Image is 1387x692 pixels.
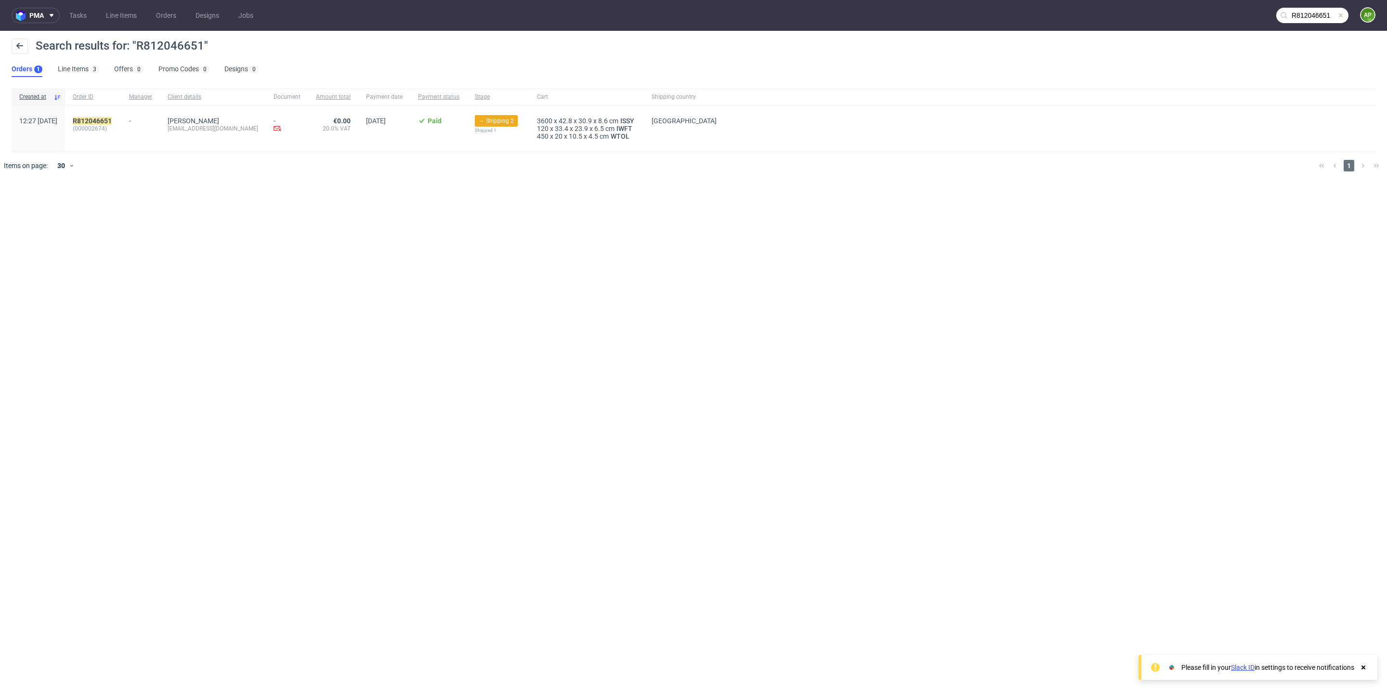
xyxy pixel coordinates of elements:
span: Stage [475,93,522,101]
a: Designs0 [224,62,258,77]
a: Line Items3 [58,62,99,77]
a: IWFT [615,125,634,132]
span: Client details [168,93,258,101]
div: x [537,125,636,132]
div: 3 [93,66,96,73]
span: Created at [19,93,50,101]
div: [EMAIL_ADDRESS][DOMAIN_NAME] [168,125,258,132]
a: Line Items [100,8,143,23]
a: Tasks [64,8,92,23]
div: Shipped 1 [475,127,522,134]
figcaption: AP [1361,8,1374,22]
a: Jobs [233,8,259,23]
a: WTOL [609,132,631,140]
span: €0.00 [333,117,351,125]
a: Orders [150,8,182,23]
span: Amount total [316,93,351,101]
span: Manager [129,93,152,101]
div: 0 [137,66,141,73]
span: 1 [1344,160,1354,171]
span: (000002674) [73,125,114,132]
span: Search results for: "R812046651" [36,39,208,52]
span: 33.4 x 23.9 x 6.5 cm [555,125,615,132]
button: pma [12,8,60,23]
a: [PERSON_NAME] [168,117,219,125]
a: ISSY [618,117,636,125]
span: 450 [537,132,549,140]
span: Payment date [366,93,403,101]
div: Please fill in your in settings to receive notifications [1181,663,1354,672]
span: Order ID [73,93,114,101]
a: R812046651 [73,117,114,125]
img: logo [16,10,29,21]
span: 42.8 x 30.9 x 8.6 cm [559,117,618,125]
span: Payment status [418,93,459,101]
span: Document [274,93,301,101]
mark: R812046651 [73,117,112,125]
span: [DATE] [366,117,386,125]
div: - [129,113,152,125]
div: - [274,117,301,134]
div: 0 [203,66,207,73]
div: 30 [52,159,69,172]
span: Items on page: [4,161,48,170]
a: Slack ID [1231,664,1255,671]
span: 120 [537,125,549,132]
span: 20.0% VAT [316,125,351,132]
span: → Shipping 2 [479,117,514,125]
a: Offers0 [114,62,143,77]
a: Orders1 [12,62,42,77]
span: pma [29,12,44,19]
div: x [537,132,636,140]
span: 20 x 10.5 x 4.5 cm [555,132,609,140]
span: Paid [428,117,442,125]
div: x [537,117,636,125]
span: Shipping country [652,93,717,101]
span: 3600 [537,117,552,125]
span: 12:27 [DATE] [19,117,57,125]
img: Slack [1167,663,1177,672]
span: [GEOGRAPHIC_DATA] [652,117,717,125]
div: 0 [252,66,256,73]
a: Promo Codes0 [158,62,209,77]
div: 1 [37,66,40,73]
span: Cart [537,93,636,101]
a: Designs [190,8,225,23]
